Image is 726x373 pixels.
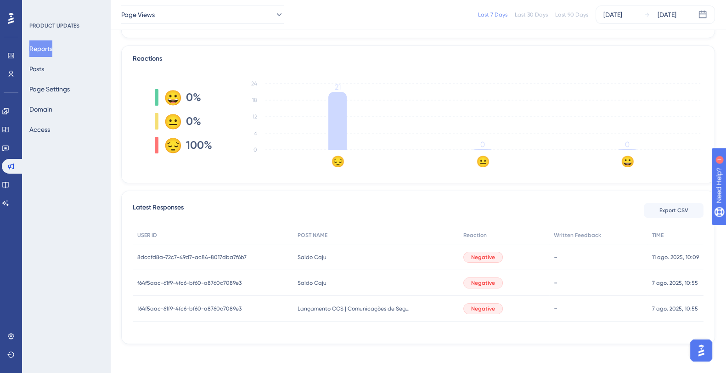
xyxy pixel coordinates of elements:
text: 😔 [331,155,345,168]
div: - [554,278,643,287]
iframe: UserGuiding AI Assistant Launcher [687,337,715,364]
span: 11 ago. 2025, 10:09 [652,254,699,261]
div: 1 [64,5,67,12]
span: 100% [186,138,212,153]
tspan: 6 [254,130,257,136]
tspan: 18 [252,97,257,103]
div: Reactions [133,53,703,64]
div: [DATE] [658,9,676,20]
div: 😀 [164,90,179,105]
text: 😐 [476,155,490,168]
button: Export CSV [644,203,703,218]
span: 8dccfd8a-72c7-49d7-ac84-8017dba7f6b7 [137,254,247,261]
span: USER ID [137,232,157,239]
div: PRODUCT UPDATES [29,22,79,29]
span: Latest Responses [133,202,184,219]
tspan: 0 [625,140,630,149]
span: 7 ago. 2025, 10:55 [652,279,698,287]
span: 0% [186,90,201,105]
button: Domain [29,101,52,118]
div: - [554,253,643,261]
tspan: 24 [251,80,257,87]
span: 0% [186,114,201,129]
span: Negative [471,254,495,261]
span: TIME [652,232,664,239]
span: Reaction [463,232,487,239]
span: Page Views [121,9,155,20]
div: Last 7 Days [478,11,507,18]
div: 😐 [164,114,179,129]
span: Lançamento CCS | Comunicações de Segurança nas Transações [298,305,412,312]
span: Saldo Caju [298,279,326,287]
span: POST NAME [298,232,327,239]
span: 7 ago. 2025, 10:55 [652,305,698,312]
div: - [554,304,643,313]
span: Export CSV [659,207,688,214]
div: [DATE] [603,9,622,20]
button: Page Settings [29,81,70,97]
span: Negative [471,279,495,287]
button: Reports [29,40,52,57]
button: Page Views [121,6,284,24]
span: Saldo Caju [298,254,326,261]
tspan: 12 [253,113,257,120]
span: Negative [471,305,495,312]
div: Last 30 Days [515,11,548,18]
button: Posts [29,61,44,77]
div: Last 90 Days [555,11,588,18]
tspan: 21 [335,83,341,91]
span: Need Help? [22,2,57,13]
span: f64f5aac-61f9-4fc6-bf60-a8760c7089e3 [137,305,242,312]
tspan: 0 [480,140,485,149]
tspan: 0 [253,147,257,153]
text: 😀 [621,155,635,168]
span: f64f5aac-61f9-4fc6-bf60-a8760c7089e3 [137,279,242,287]
span: Written Feedback [554,232,601,239]
div: 😔 [164,138,179,153]
button: Access [29,121,50,138]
